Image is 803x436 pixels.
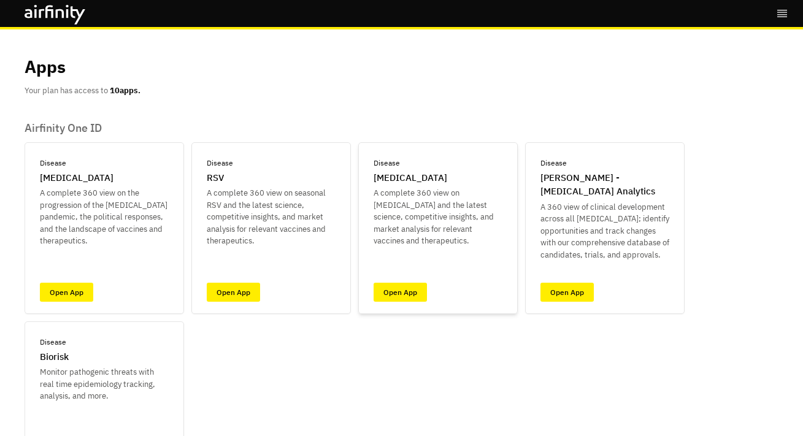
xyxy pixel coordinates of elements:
p: [PERSON_NAME] - [MEDICAL_DATA] Analytics [540,171,669,199]
p: Airfinity One ID [25,121,778,135]
p: [MEDICAL_DATA] [374,171,447,185]
p: Apps [25,54,66,80]
p: Disease [540,158,567,169]
a: Open App [207,283,260,302]
b: 10 apps. [110,85,140,96]
p: A complete 360 view on seasonal RSV and the latest science, competitive insights, and market anal... [207,187,336,247]
a: Open App [374,283,427,302]
a: Open App [540,283,594,302]
a: Open App [40,283,93,302]
p: Disease [374,158,400,169]
p: Biorisk [40,350,69,364]
p: Your plan has access to [25,85,140,97]
p: RSV [207,171,224,185]
p: Monitor pathogenic threats with real time epidemiology tracking, analysis, and more. [40,366,169,402]
p: Disease [207,158,233,169]
p: A complete 360 view on the progression of the [MEDICAL_DATA] pandemic, the political responses, a... [40,187,169,247]
p: Disease [40,158,66,169]
p: Disease [40,337,66,348]
p: A 360 view of clinical development across all [MEDICAL_DATA]; identify opportunities and track ch... [540,201,669,261]
p: A complete 360 view on [MEDICAL_DATA] and the latest science, competitive insights, and market an... [374,187,502,247]
p: [MEDICAL_DATA] [40,171,113,185]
